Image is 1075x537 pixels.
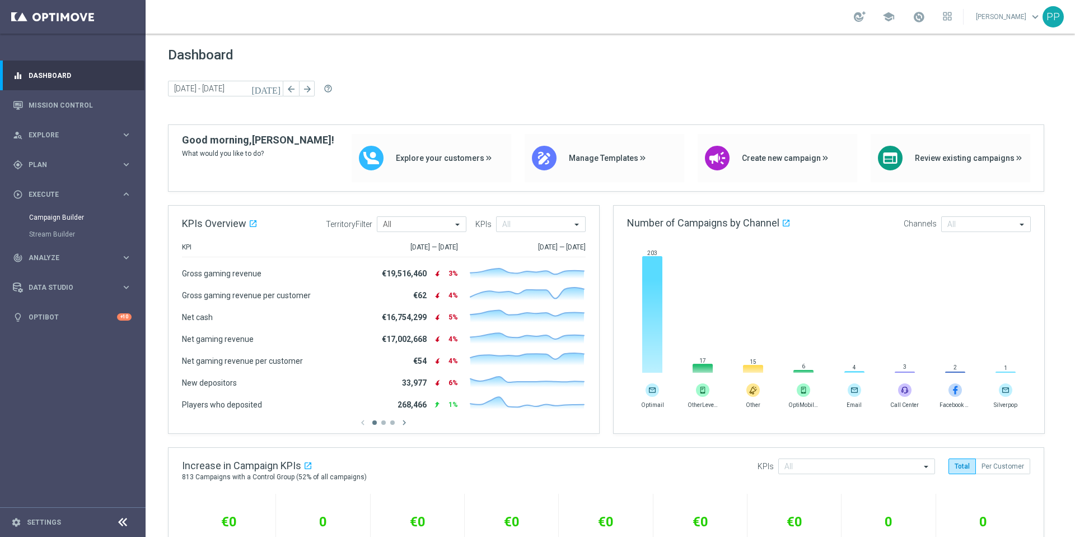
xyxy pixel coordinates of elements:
i: play_circle_outline [13,189,23,200]
span: keyboard_arrow_down [1029,11,1041,23]
div: PP [1043,6,1064,27]
a: Optibot [29,302,117,332]
button: Data Studio keyboard_arrow_right [12,283,132,292]
span: school [882,11,895,23]
div: Plan [13,160,121,170]
button: gps_fixed Plan keyboard_arrow_right [12,160,132,169]
div: Campaign Builder [29,209,144,226]
i: equalizer [13,71,23,81]
div: Analyze [13,253,121,263]
i: keyboard_arrow_right [121,129,132,140]
i: gps_fixed [13,160,23,170]
i: keyboard_arrow_right [121,159,132,170]
span: Execute [29,191,121,198]
button: lightbulb Optibot +10 [12,313,132,322]
span: Data Studio [29,284,121,291]
span: Analyze [29,254,121,261]
div: Mission Control [13,90,132,120]
div: Explore [13,130,121,140]
div: Stream Builder [29,226,144,243]
a: Dashboard [29,61,132,90]
button: play_circle_outline Execute keyboard_arrow_right [12,190,132,199]
i: track_changes [13,253,23,263]
div: Dashboard [13,61,132,90]
a: Stream Builder [29,230,116,239]
div: Data Studio [13,283,121,293]
div: +10 [117,313,132,321]
a: Mission Control [29,90,132,120]
div: Execute [13,189,121,200]
button: Mission Control [12,101,132,110]
a: [PERSON_NAME]keyboard_arrow_down [975,8,1043,25]
span: Explore [29,132,121,138]
button: track_changes Analyze keyboard_arrow_right [12,253,132,262]
i: keyboard_arrow_right [121,252,132,263]
i: person_search [13,130,23,140]
i: lightbulb [13,312,23,322]
a: Settings [27,519,61,526]
a: Campaign Builder [29,213,116,222]
div: Optibot [13,302,132,332]
i: keyboard_arrow_right [121,282,132,293]
i: settings [11,517,21,527]
i: keyboard_arrow_right [121,189,132,200]
button: equalizer Dashboard [12,71,132,80]
span: Plan [29,161,121,168]
button: person_search Explore keyboard_arrow_right [12,131,132,140]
